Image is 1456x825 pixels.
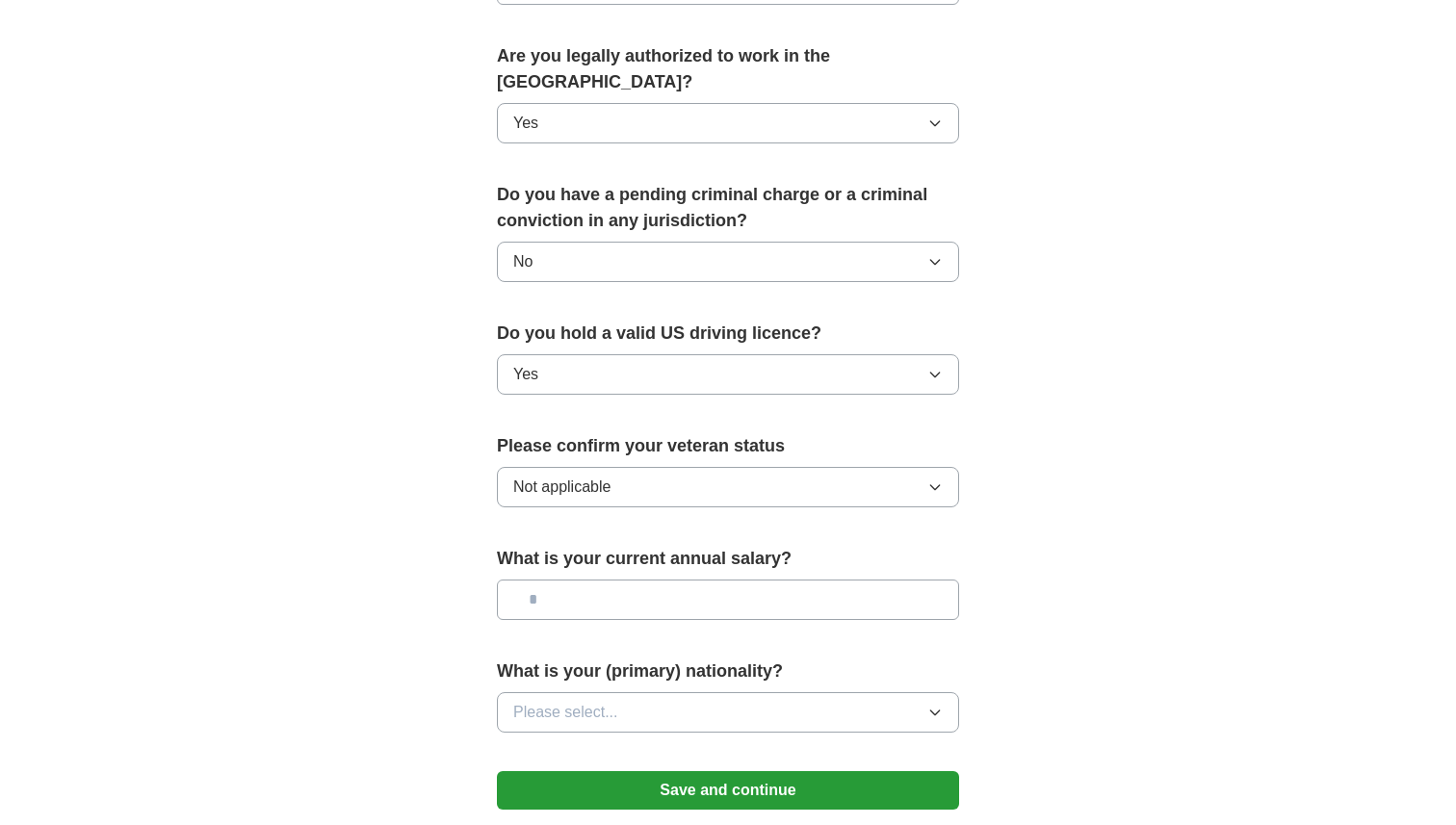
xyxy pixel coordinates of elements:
[497,182,959,234] label: Do you have a pending criminal charge or a criminal conviction in any jurisdiction?
[497,433,959,459] label: Please confirm your veteran status
[497,354,959,395] button: Yes
[497,658,959,684] label: What is your (primary) nationality?
[497,321,959,347] label: Do you hold a valid US driving licence?
[513,701,618,724] span: Please select...
[497,692,959,733] button: Please select...
[497,103,959,143] button: Yes
[497,771,959,810] button: Save and continue
[497,242,959,282] button: No
[513,476,611,499] span: Not applicable
[513,363,538,386] span: Yes
[497,546,959,572] label: What is your current annual salary?
[497,43,959,95] label: Are you legally authorized to work in the [GEOGRAPHIC_DATA]?
[497,467,959,507] button: Not applicable
[513,112,538,135] span: Yes
[513,250,533,273] span: No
